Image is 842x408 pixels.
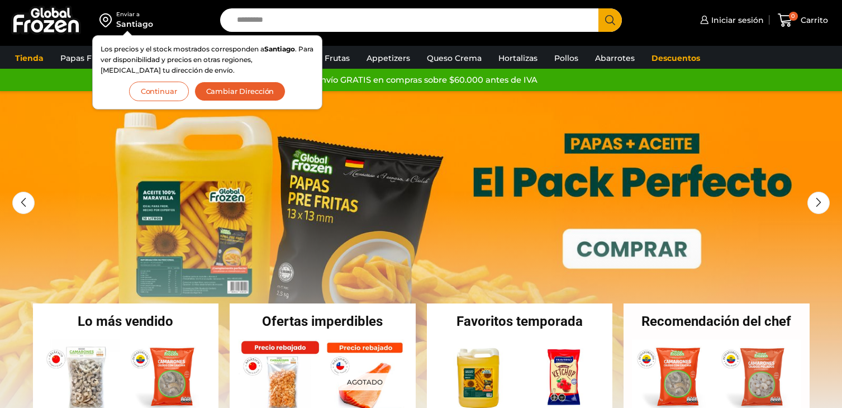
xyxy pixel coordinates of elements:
[493,48,543,69] a: Hortalizas
[598,8,622,32] button: Search button
[646,48,706,69] a: Descuentos
[230,315,416,328] h2: Ofertas imperdibles
[549,48,584,69] a: Pollos
[421,48,487,69] a: Queso Crema
[624,315,810,328] h2: Recomendación del chef
[9,48,49,69] a: Tienda
[775,7,831,34] a: 0 Carrito
[129,82,189,101] button: Continuar
[264,45,295,53] strong: Santiago
[807,192,830,214] div: Next slide
[194,82,286,101] button: Cambiar Dirección
[116,18,153,30] div: Santiago
[33,315,219,328] h2: Lo más vendido
[101,44,314,76] p: Los precios y el stock mostrados corresponden a . Para ver disponibilidad y precios en otras regi...
[339,373,391,390] p: Agotado
[697,9,764,31] a: Iniciar sesión
[361,48,416,69] a: Appetizers
[427,315,613,328] h2: Favoritos temporada
[116,11,153,18] div: Enviar a
[12,192,35,214] div: Previous slide
[798,15,828,26] span: Carrito
[55,48,115,69] a: Papas Fritas
[789,12,798,21] span: 0
[589,48,640,69] a: Abarrotes
[99,11,116,30] img: address-field-icon.svg
[708,15,764,26] span: Iniciar sesión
